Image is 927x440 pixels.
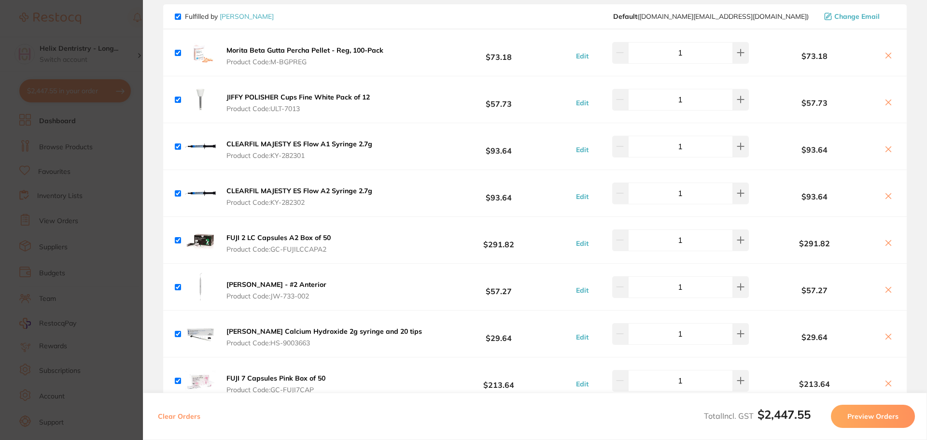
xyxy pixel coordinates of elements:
span: Change Email [834,13,880,20]
button: Edit [573,239,591,248]
span: customer.care@henryschein.com.au [613,13,809,20]
button: Edit [573,99,591,107]
b: FUJI 7 Capsules Pink Box of 50 [226,374,325,383]
button: Edit [573,380,591,388]
button: FUJI 7 Capsules Pink Box of 50 Product Code:GC-FUJI7CAP [224,374,328,394]
span: Product Code: GC-FUJI7CAP [226,386,325,394]
img: ZmRobXdhMQ [185,365,216,396]
b: $29.64 [751,333,878,341]
b: $93.64 [427,185,571,202]
span: Total Incl. GST [704,411,811,421]
button: Morita Beta Gutta Percha Pellet - Reg, 100-Pack Product Code:M-BGPREG [224,46,386,66]
b: CLEARFIL MAJESTY ES Flow A1 Syringe 2.7g [226,140,372,148]
p: Fulfilled by [185,13,274,20]
span: Product Code: KY-282301 [226,152,372,159]
span: Product Code: M-BGPREG [226,58,383,66]
span: Product Code: GC-FUJILCCAPA2 [226,245,331,253]
img: bzN6cGFzdQ [185,131,216,162]
button: Edit [573,145,591,154]
button: Edit [573,192,591,201]
a: [PERSON_NAME] [220,12,274,21]
b: $73.18 [427,44,571,62]
img: cTlwaWZhZA [185,318,216,349]
img: aWdvN2QzZQ [185,84,216,115]
button: Edit [573,286,591,295]
b: $57.73 [751,99,878,107]
b: $291.82 [751,239,878,248]
b: $93.64 [751,145,878,154]
button: CLEARFIL MAJESTY ES Flow A1 Syringe 2.7g Product Code:KY-282301 [224,140,375,160]
b: Default [613,12,637,21]
b: $2,447.55 [758,407,811,422]
b: JIFFY POLISHER Cups Fine White Pack of 12 [226,93,370,101]
b: $291.82 [427,231,571,249]
img: ejV1MG1kYg [185,271,216,302]
b: $73.18 [751,52,878,60]
b: [PERSON_NAME] Calcium Hydroxide 2g syringe and 20 tips [226,327,422,336]
span: Product Code: ULT-7013 [226,105,370,113]
img: Zjl2am92bQ [185,178,216,209]
b: Morita Beta Gutta Percha Pellet - Reg, 100-Pack [226,46,383,55]
button: [PERSON_NAME] Calcium Hydroxide 2g syringe and 20 tips Product Code:HS-9003663 [224,327,425,347]
b: CLEARFIL MAJESTY ES Flow A2 Syringe 2.7g [226,186,372,195]
button: Edit [573,333,591,341]
button: Edit [573,52,591,60]
button: JIFFY POLISHER Cups Fine White Pack of 12 Product Code:ULT-7013 [224,93,373,113]
span: Product Code: HS-9003663 [226,339,422,347]
b: $213.64 [751,380,878,388]
button: FUJI 2 LC Capsules A2 Box of 50 Product Code:GC-FUJILCCAPA2 [224,233,334,254]
span: Product Code: KY-282302 [226,199,372,206]
b: $29.64 [427,325,571,343]
b: [PERSON_NAME] - #2 Anterior [226,280,326,289]
button: Preview Orders [831,405,915,428]
b: $57.73 [427,91,571,109]
button: Change Email [821,12,895,21]
b: $213.64 [427,372,571,390]
button: [PERSON_NAME] - #2 Anterior Product Code:JW-733-002 [224,280,329,300]
b: $57.27 [427,278,571,296]
b: $93.64 [751,192,878,201]
img: OHlldmxzaQ [185,225,216,255]
b: $93.64 [427,138,571,156]
button: Clear Orders [155,405,203,428]
img: b2VkZTRmZQ [185,37,216,68]
button: CLEARFIL MAJESTY ES Flow A2 Syringe 2.7g Product Code:KY-282302 [224,186,375,207]
b: FUJI 2 LC Capsules A2 Box of 50 [226,233,331,242]
span: Product Code: JW-733-002 [226,292,326,300]
b: $57.27 [751,286,878,295]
